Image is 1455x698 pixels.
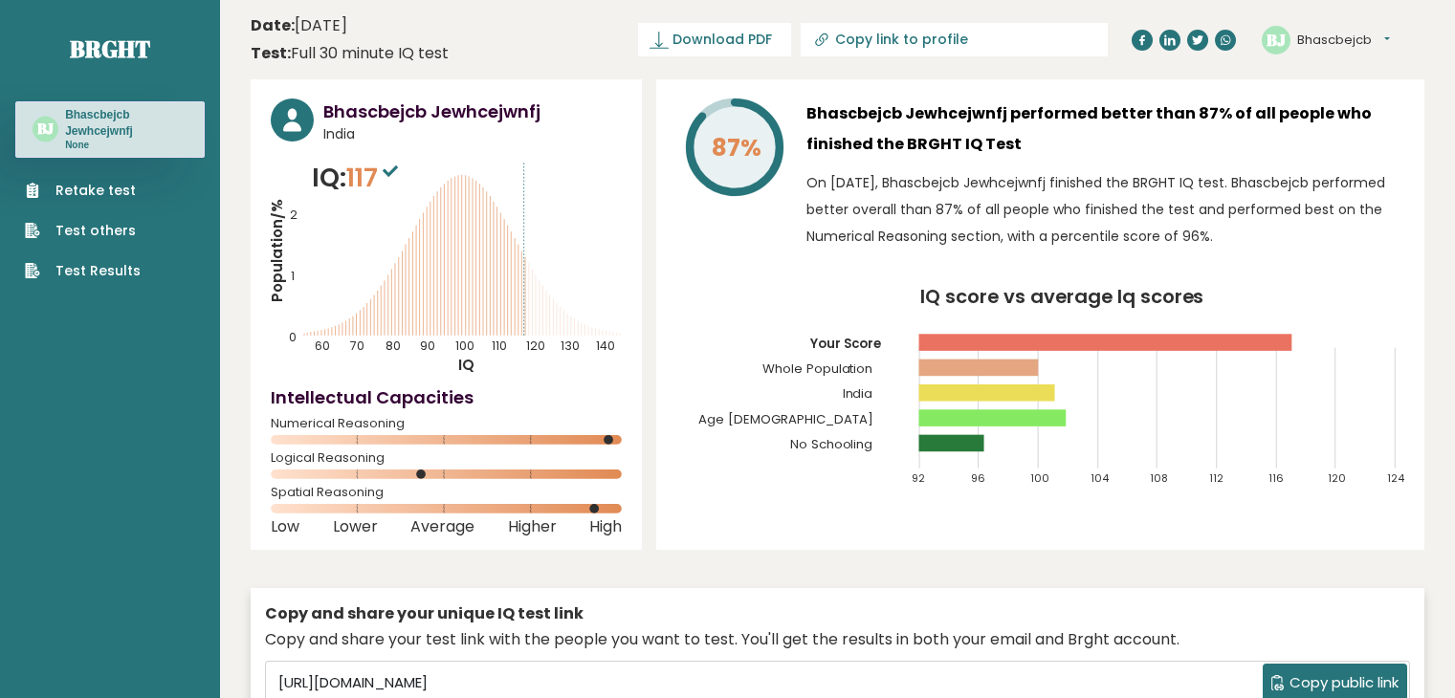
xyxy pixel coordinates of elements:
[638,23,791,56] a: Download PDF
[386,338,401,354] tspan: 80
[267,199,287,302] tspan: Population/%
[458,355,474,375] tspan: IQ
[323,124,622,144] span: India
[291,268,295,284] tspan: 1
[508,523,557,531] span: Higher
[762,360,873,378] tspan: Whole Population
[265,628,1410,651] div: Copy and share your test link with the people you want to test. You'll get the results in both yo...
[1031,470,1050,486] tspan: 100
[271,489,622,496] span: Spatial Reasoning
[1267,28,1286,50] text: BJ
[271,384,622,410] h4: Intellectual Capacities
[333,523,378,531] span: Lower
[1150,470,1168,486] tspan: 108
[806,169,1404,250] p: On [DATE], Bhascbejcb Jewhcejwnfj finished the BRGHT IQ test. Bhascbejcb performed better overall...
[65,107,187,139] h3: Bhascbejcb Jewhcejwnfj
[790,435,873,453] tspan: No Schooling
[251,14,295,36] b: Date:
[589,523,622,531] span: High
[561,338,580,354] tspan: 130
[346,160,403,195] span: 117
[806,98,1404,160] h3: Bhascbejcb Jewhcejwnfj performed better than 87% of all people who finished the BRGHT IQ Test
[920,283,1204,310] tspan: IQ score vs average Iq scores
[251,42,449,65] div: Full 30 minute IQ test
[712,131,761,164] tspan: 87%
[455,338,474,354] tspan: 100
[526,338,545,354] tspan: 120
[971,470,985,486] tspan: 96
[420,338,435,354] tspan: 90
[912,470,925,486] tspan: 92
[289,329,297,345] tspan: 0
[323,98,622,124] h3: Bhascbejcb Jewhcejwnfj
[70,33,150,64] a: Brght
[25,221,141,241] a: Test others
[271,523,299,531] span: Low
[271,420,622,427] span: Numerical Reasoning
[843,384,873,403] tspan: India
[1388,470,1406,486] tspan: 124
[1209,470,1224,486] tspan: 112
[1329,470,1347,486] tspan: 120
[809,335,882,353] tspan: Your Score
[1268,470,1284,486] tspan: 116
[1297,31,1390,50] button: Bhascbejcb
[265,602,1410,625] div: Copy and share your unique IQ test link
[672,30,772,50] span: Download PDF
[290,207,298,223] tspan: 2
[596,338,615,354] tspan: 140
[1091,470,1110,486] tspan: 104
[65,139,187,152] p: None
[251,42,291,64] b: Test:
[271,454,622,462] span: Logical Reasoning
[698,410,873,428] tspan: Age [DEMOGRAPHIC_DATA]
[25,261,141,281] a: Test Results
[251,14,347,37] time: [DATE]
[316,338,331,354] tspan: 60
[37,120,55,139] text: BJ
[312,159,403,197] p: IQ:
[410,523,474,531] span: Average
[25,181,141,201] a: Retake test
[492,338,507,354] tspan: 110
[1290,672,1399,694] span: Copy public link
[350,338,364,354] tspan: 70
